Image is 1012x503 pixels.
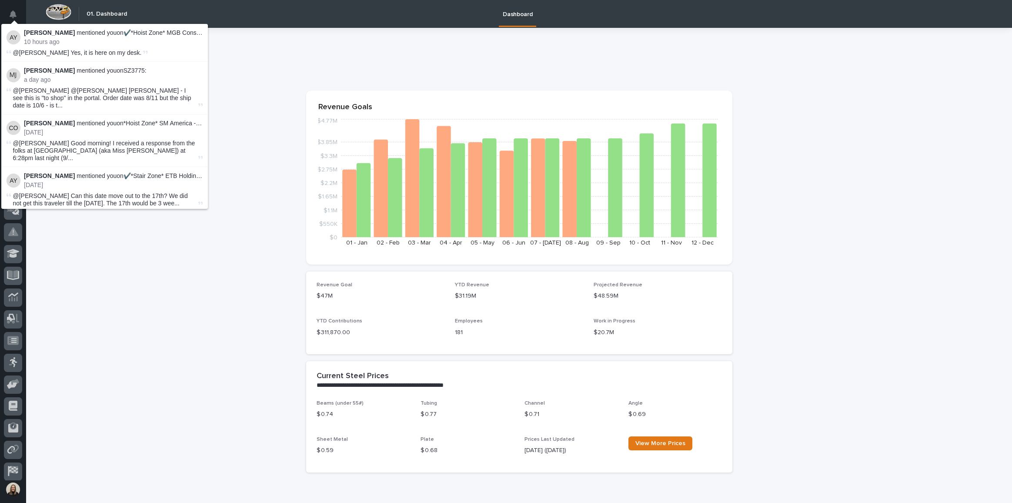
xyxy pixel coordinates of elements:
[524,437,574,442] span: Prices Last Updated
[346,240,367,246] text: 01 - Jan
[4,480,22,499] button: users-avatar
[87,10,127,18] h2: 01. Dashboard
[317,328,445,337] p: $ 311,870.00
[46,4,71,20] img: Workspace Logo
[330,235,337,241] tspan: $0
[319,221,337,227] tspan: $550K
[24,67,75,74] strong: [PERSON_NAME]
[524,401,545,406] span: Channel
[377,240,400,246] text: 02 - Feb
[421,437,434,442] span: Plate
[440,240,462,246] text: 04 - Apr
[24,120,203,127] p: mentioned you on *Hoist Zone* SM America - 🤖 PWI UltraLite Telescoping Gantry Crane (12' – 16' HU...
[530,240,561,246] text: 07 - [DATE]
[455,328,583,337] p: 181
[317,401,364,406] span: Beams (under 55#)
[661,240,681,246] text: 11 - Nov
[317,292,445,301] p: $47M
[24,67,203,74] p: mentioned you on SZ3775 :
[596,240,620,246] text: 09 - Sep
[7,174,20,188] img: Adam Yutzy
[455,292,583,301] p: $31.19M
[24,181,203,189] p: [DATE]
[594,292,722,301] p: $48.59M
[628,436,692,450] a: View More Prices
[408,240,431,246] text: 03 - Mar
[565,240,588,246] text: 08 - Aug
[317,410,410,419] p: $ 0.74
[317,282,352,288] span: Revenue Goal
[421,446,514,455] p: $ 0.68
[317,446,410,455] p: $ 0.59
[7,121,20,135] img: Caleb Oetjen
[421,410,514,419] p: $ 0.77
[317,437,348,442] span: Sheet Metal
[321,180,337,186] tspan: $2.2M
[594,319,635,324] span: Work in Progress
[321,153,337,159] tspan: $3.3M
[317,167,337,173] tspan: $2.75M
[628,401,643,406] span: Angle
[594,282,642,288] span: Projected Revenue
[471,240,494,246] text: 05 - May
[13,140,197,161] span: @[PERSON_NAME] Good morning! I received a response from the folks at [GEOGRAPHIC_DATA] (aka Miss ...
[635,440,685,446] span: View More Prices
[455,319,483,324] span: Employees
[317,319,362,324] span: YTD Contributions
[24,38,203,46] p: 10 hours ago
[455,282,489,288] span: YTD Revenue
[628,410,722,419] p: $ 0.69
[11,10,22,24] div: Notifications
[421,401,437,406] span: Tubing
[24,172,203,180] p: mentioned you on ✔️*Stair Zone* ETB Holdings - SZ3797 :
[317,372,389,381] h2: Current Steel Prices
[13,87,197,109] span: @[PERSON_NAME] @[PERSON_NAME] [PERSON_NAME] - I see this is "to shop" in the portal. Order date w...
[24,76,203,84] p: a day ago
[691,240,714,246] text: 12 - Dec
[24,120,75,127] strong: [PERSON_NAME]
[318,194,337,200] tspan: $1.65M
[524,410,618,419] p: $ 0.71
[24,29,75,36] strong: [PERSON_NAME]
[24,129,203,136] p: [DATE]
[7,68,20,82] img: Matt Jarvis
[13,49,142,56] span: @[PERSON_NAME] Yes, it is here on my desk.
[7,30,20,44] img: Adam Yutzy
[317,140,337,146] tspan: $3.85M
[13,192,197,207] span: @[PERSON_NAME] Can this date move out to the 17th? We did not get this traveler till the [DATE]. ...
[502,240,525,246] text: 06 - Jun
[318,103,720,112] p: Revenue Goals
[594,328,722,337] p: $20.7M
[4,5,22,23] button: Notifications
[524,446,618,455] p: [DATE] ([DATE])
[629,240,650,246] text: 10 - Oct
[24,172,75,179] strong: [PERSON_NAME]
[24,29,203,37] p: mentioned you on ✔️*Hoist Zone* MGB Construction INC - 🤖 PWI UltraLite Fixed Height Gantry Crane :
[324,208,337,214] tspan: $1.1M
[317,118,337,124] tspan: $4.77M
